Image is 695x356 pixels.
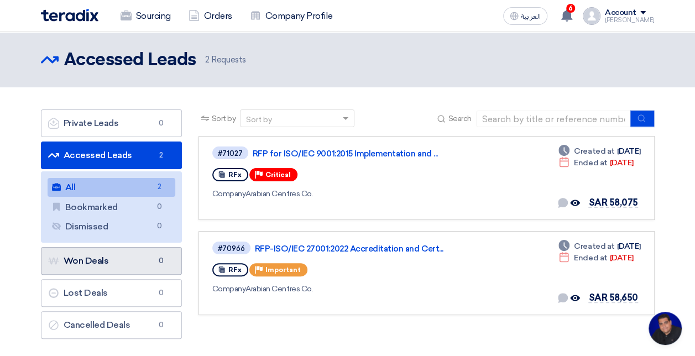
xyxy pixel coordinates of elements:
span: SAR 58,075 [588,197,637,208]
div: Sort by [246,114,272,125]
span: 2 [205,55,210,65]
div: Arabian Centres Co. [212,188,531,200]
a: Orders [180,4,241,28]
a: Dismissed [48,217,175,236]
span: Ended at [574,252,607,264]
a: Company Profile [241,4,342,28]
a: All [48,178,175,197]
div: [DATE] [558,145,640,157]
span: Created at [574,240,614,252]
a: Accessed Leads2 [41,142,182,169]
span: 0 [155,287,168,299]
span: Search [448,113,471,124]
span: 2 [153,181,166,193]
span: العربية [521,13,541,20]
span: 6 [566,4,575,13]
span: 2 [155,150,168,161]
img: profile_test.png [583,7,600,25]
div: #71027 [218,150,243,157]
div: Account [605,8,636,18]
input: Search by title or reference number [476,111,631,127]
a: Sourcing [112,4,180,28]
span: Sort by [212,113,236,124]
div: #70966 [218,245,245,252]
span: Requests [205,54,246,66]
button: العربية [503,7,547,25]
span: Created at [574,145,614,157]
a: RFP for ISO/IEC 9001:2015 Implementation and ... [253,149,529,159]
span: Company [212,189,246,198]
span: Critical [265,171,291,179]
span: RFx [228,266,242,274]
span: RFx [228,171,242,179]
h2: Accessed Leads [64,49,196,71]
span: Company [212,284,246,294]
img: Teradix logo [41,9,98,22]
div: [DATE] [558,252,633,264]
a: Won Deals0 [41,247,182,275]
span: 0 [155,320,168,331]
span: 0 [155,118,168,129]
span: Ended at [574,157,607,169]
span: 0 [153,221,166,232]
span: 0 [153,201,166,213]
a: Open chat [649,312,682,345]
a: Bookmarked [48,198,175,217]
a: Cancelled Deals0 [41,311,182,339]
div: [PERSON_NAME] [605,17,655,23]
span: Important [265,266,301,274]
a: RFP-ISO/IEC 27001:2022 Accreditation and Cert... [255,244,531,254]
div: [DATE] [558,240,640,252]
span: 0 [155,255,168,266]
div: [DATE] [558,157,633,169]
a: Private Leads0 [41,109,182,137]
a: Lost Deals0 [41,279,182,307]
div: Arabian Centres Co. [212,283,534,295]
span: SAR 58,650 [588,292,637,303]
